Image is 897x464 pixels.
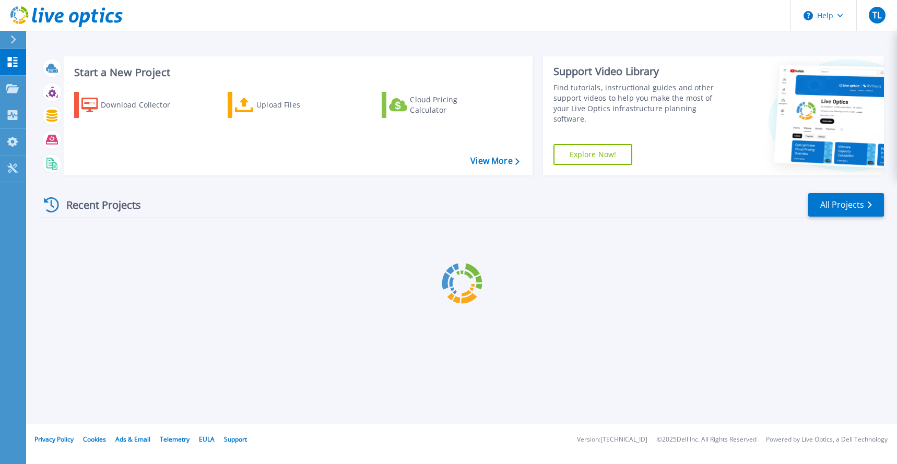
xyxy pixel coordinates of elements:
[256,94,340,115] div: Upload Files
[40,192,155,218] div: Recent Projects
[872,11,881,19] span: TL
[553,82,726,124] div: Find tutorials, instructional guides and other support videos to help you make the most of your L...
[553,144,633,165] a: Explore Now!
[74,67,519,78] h3: Start a New Project
[410,94,493,115] div: Cloud Pricing Calculator
[199,435,215,444] a: EULA
[766,436,888,443] li: Powered by Live Optics, a Dell Technology
[101,94,184,115] div: Download Collector
[160,435,190,444] a: Telemetry
[74,92,191,118] a: Download Collector
[470,156,519,166] a: View More
[228,92,344,118] a: Upload Files
[83,435,106,444] a: Cookies
[34,435,74,444] a: Privacy Policy
[224,435,247,444] a: Support
[553,65,726,78] div: Support Video Library
[657,436,757,443] li: © 2025 Dell Inc. All Rights Reserved
[577,436,647,443] li: Version: [TECHNICAL_ID]
[115,435,150,444] a: Ads & Email
[382,92,498,118] a: Cloud Pricing Calculator
[808,193,884,217] a: All Projects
